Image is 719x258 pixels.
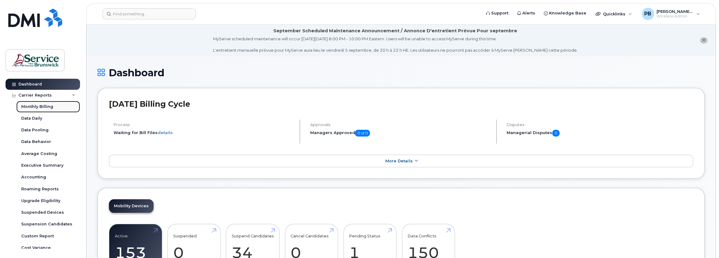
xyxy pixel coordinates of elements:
h5: Managerial Disputes [507,130,693,137]
h1: Dashboard [98,67,705,78]
a: Mobility Devices [109,199,154,213]
h4: Disputes [507,122,693,127]
h2: [DATE] Billing Cycle [109,99,693,109]
button: close notification [700,37,708,44]
h5: Managers Approved [310,130,491,137]
li: Waiting for Bill Files [114,130,294,136]
span: 0 [552,130,560,137]
h4: Process [114,122,294,127]
div: MyServe scheduled maintenance will occur [DATE][DATE] 8:00 PM - 10:00 PM Eastern. Users will be u... [213,36,578,53]
a: details [158,130,173,135]
span: More Details [385,159,412,163]
div: September Scheduled Maintenance Announcement / Annonce D'entretient Prévue Pour septembre [273,28,517,34]
span: 0 of 0 [355,130,370,137]
h4: Approvals [310,122,491,127]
